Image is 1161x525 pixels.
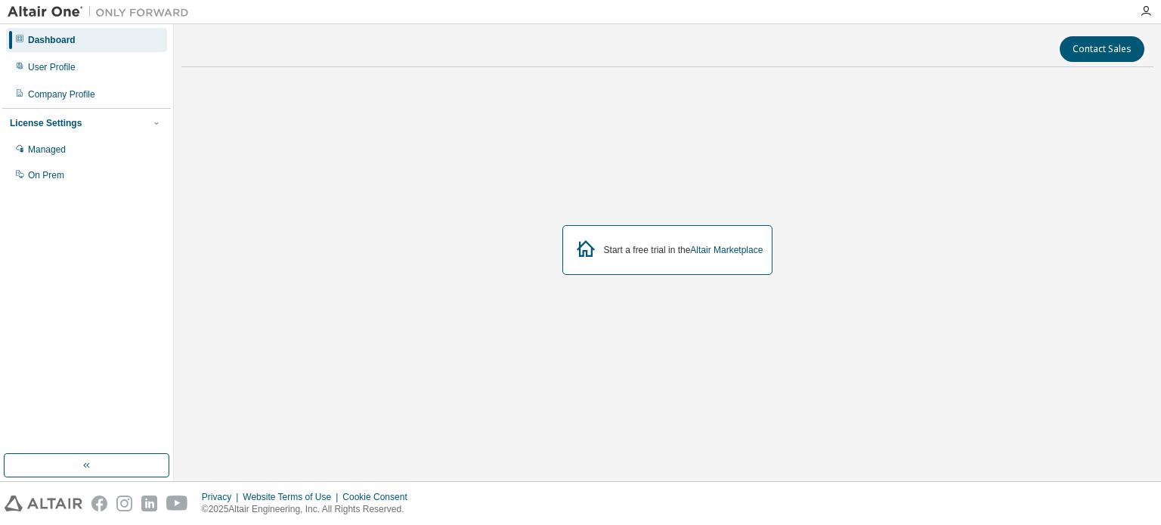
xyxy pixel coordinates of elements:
[28,169,64,181] div: On Prem
[690,245,763,255] a: Altair Marketplace
[5,496,82,511] img: altair_logo.svg
[243,491,342,503] div: Website Terms of Use
[28,88,95,100] div: Company Profile
[202,491,243,503] div: Privacy
[342,491,416,503] div: Cookie Consent
[10,117,82,129] div: License Settings
[604,244,763,256] div: Start a free trial in the
[1060,36,1144,62] button: Contact Sales
[28,61,76,73] div: User Profile
[28,144,66,156] div: Managed
[28,34,76,46] div: Dashboard
[116,496,132,511] img: instagram.svg
[141,496,157,511] img: linkedin.svg
[91,496,107,511] img: facebook.svg
[166,496,188,511] img: youtube.svg
[8,5,197,20] img: Altair One
[202,503,416,516] p: © 2025 Altair Engineering, Inc. All Rights Reserved.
